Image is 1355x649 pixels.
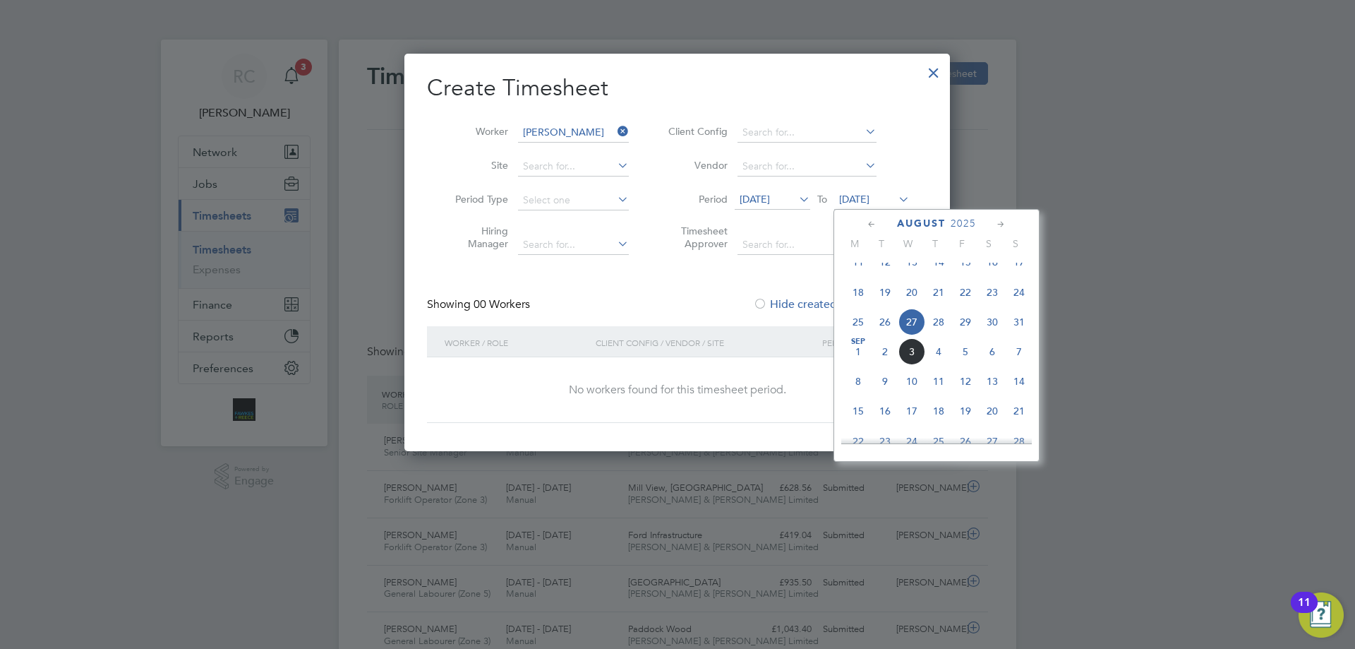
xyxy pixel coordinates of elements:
span: 25 [925,428,952,455]
span: S [1002,237,1029,250]
span: To [813,190,831,208]
span: 00 Workers [474,297,530,311]
span: 16 [872,398,898,424]
input: Select one [518,191,629,210]
div: Client Config / Vendor / Site [592,326,819,359]
span: T [922,237,948,250]
span: 26 [872,309,898,335]
span: 3 [898,338,925,365]
span: 27 [898,309,925,335]
span: 22 [845,428,872,455]
span: 19 [872,279,898,306]
span: 27 [979,428,1006,455]
span: 11 [925,368,952,395]
span: 31 [1006,309,1032,335]
label: Site [445,159,508,172]
span: 30 [979,309,1006,335]
span: 12 [872,249,898,275]
button: Open Resource Center, 11 new notifications [1299,593,1344,638]
span: 21 [1006,398,1032,424]
label: Hiring Manager [445,225,508,250]
span: 4 [925,338,952,365]
span: 29 [952,309,979,335]
h2: Create Timesheet [427,73,927,103]
span: 19 [952,398,979,424]
span: 24 [1006,279,1032,306]
span: 26 [952,428,979,455]
div: Period [819,326,913,359]
span: 2025 [951,218,976,230]
div: Showing [427,297,533,312]
label: Worker [445,125,508,138]
span: 12 [952,368,979,395]
span: 15 [845,398,872,424]
span: 18 [925,398,952,424]
label: Client Config [664,125,728,138]
span: 14 [1006,368,1032,395]
input: Search for... [737,157,877,177]
span: W [895,237,922,250]
span: 24 [898,428,925,455]
span: Sep [845,338,872,345]
span: M [841,237,868,250]
span: S [975,237,1002,250]
span: 2 [872,338,898,365]
div: Worker / Role [441,326,592,359]
div: 11 [1298,602,1311,621]
span: F [948,237,975,250]
span: 7 [1006,338,1032,365]
input: Search for... [737,123,877,143]
label: Period [664,193,728,206]
input: Search for... [518,123,629,143]
span: 11 [845,249,872,275]
span: 16 [979,249,1006,275]
span: 14 [925,249,952,275]
span: 1 [845,338,872,365]
label: Period Type [445,193,508,206]
label: Hide created timesheets [753,297,896,311]
span: 13 [979,368,1006,395]
input: Search for... [737,235,877,255]
span: 9 [872,368,898,395]
span: 10 [898,368,925,395]
span: 28 [925,309,952,335]
label: Vendor [664,159,728,172]
label: Timesheet Approver [664,225,728,250]
span: 13 [898,249,925,275]
span: [DATE] [740,193,770,206]
span: 28 [1006,428,1032,455]
span: 23 [979,279,1006,306]
span: 15 [952,249,979,275]
div: No workers found for this timesheet period. [441,383,913,398]
input: Search for... [518,235,629,255]
span: 25 [845,309,872,335]
span: August [897,218,946,230]
span: 17 [898,398,925,424]
span: 17 [1006,249,1032,275]
span: 6 [979,338,1006,365]
span: 18 [845,279,872,306]
span: 8 [845,368,872,395]
input: Search for... [518,157,629,177]
span: 22 [952,279,979,306]
span: 21 [925,279,952,306]
span: 5 [952,338,979,365]
span: 20 [898,279,925,306]
span: [DATE] [839,193,869,206]
span: 23 [872,428,898,455]
span: T [868,237,895,250]
span: 20 [979,398,1006,424]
